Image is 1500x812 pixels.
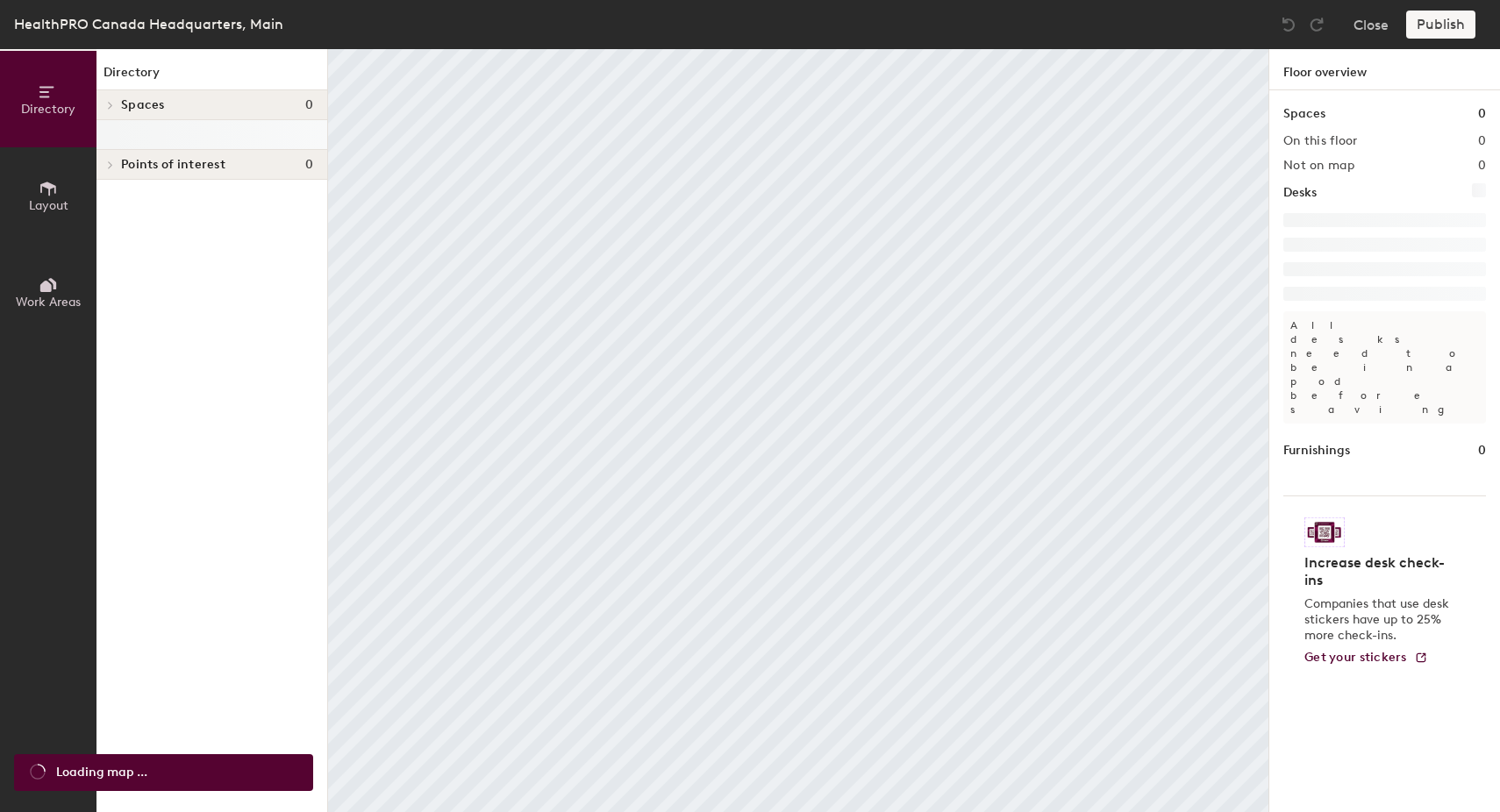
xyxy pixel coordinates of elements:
[29,198,68,213] span: Layout
[1354,11,1389,39] button: Close
[1283,183,1317,203] h1: Desks
[1304,517,1345,547] img: Sticker logo
[305,158,313,172] span: 0
[1283,159,1354,173] h2: Not on map
[328,49,1268,812] canvas: Map
[56,763,147,782] span: Loading map ...
[1304,650,1407,665] span: Get your stickers
[1269,49,1500,90] h1: Floor overview
[1304,596,1454,644] p: Companies that use desk stickers have up to 25% more check-ins.
[96,63,327,90] h1: Directory
[1478,134,1486,148] h2: 0
[1283,441,1350,460] h1: Furnishings
[1478,159,1486,173] h2: 0
[1280,16,1297,33] img: Undo
[1478,104,1486,124] h1: 0
[1308,16,1325,33] img: Redo
[121,98,165,112] span: Spaces
[16,295,81,310] span: Work Areas
[14,13,283,35] div: HealthPRO Canada Headquarters, Main
[1283,134,1358,148] h2: On this floor
[1304,554,1454,589] h4: Increase desk check-ins
[1304,651,1428,666] a: Get your stickers
[21,102,75,117] span: Directory
[1283,104,1325,124] h1: Spaces
[1478,441,1486,460] h1: 0
[1283,311,1486,424] p: All desks need to be in a pod before saving
[305,98,313,112] span: 0
[121,158,225,172] span: Points of interest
